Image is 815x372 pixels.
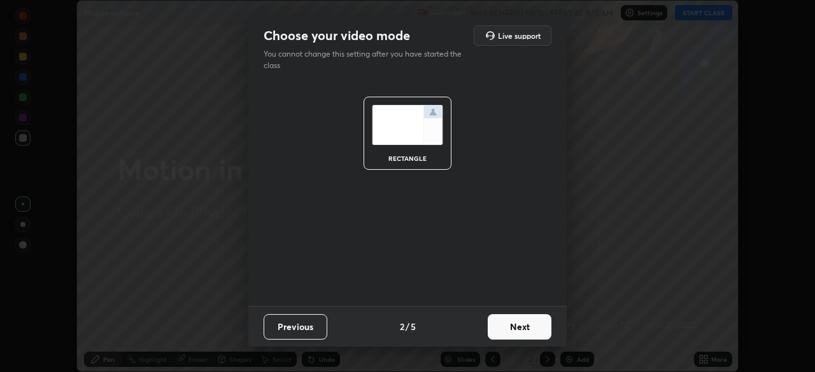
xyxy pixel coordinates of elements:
[488,314,551,340] button: Next
[382,155,433,162] div: rectangle
[411,320,416,333] h4: 5
[264,48,470,71] p: You cannot change this setting after you have started the class
[264,314,327,340] button: Previous
[264,27,410,44] h2: Choose your video mode
[372,105,443,145] img: normalScreenIcon.ae25ed63.svg
[498,32,541,39] h5: Live support
[406,320,409,333] h4: /
[400,320,404,333] h4: 2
